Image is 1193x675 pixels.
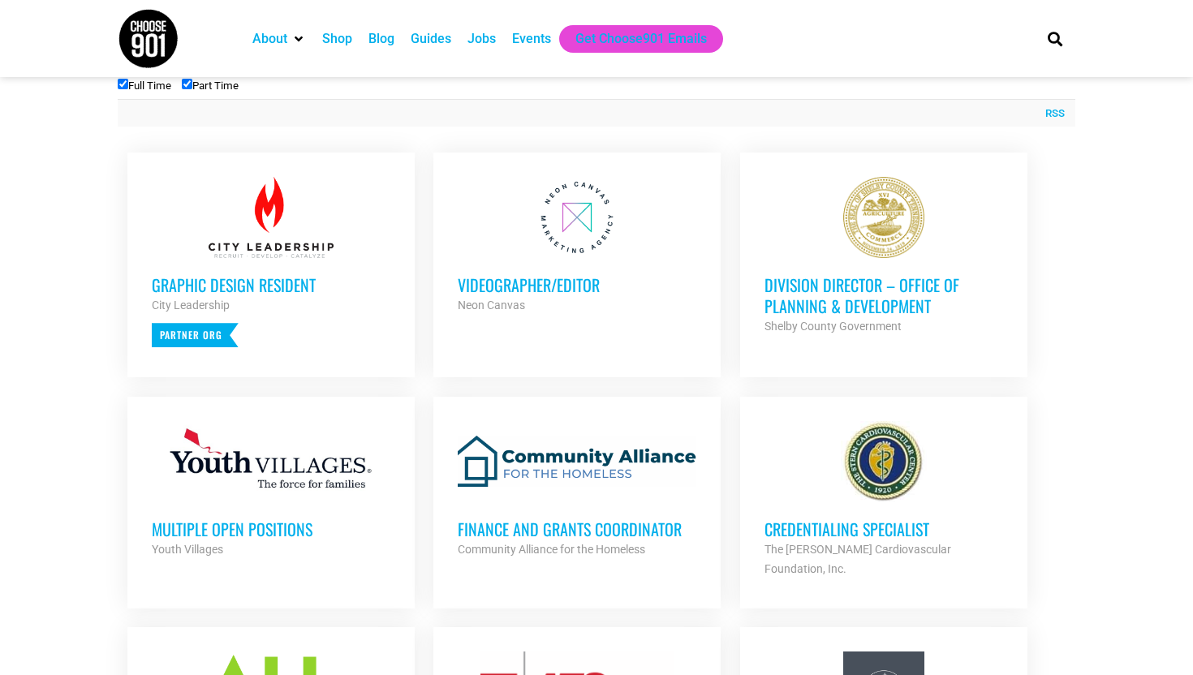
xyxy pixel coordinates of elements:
[1037,105,1065,122] a: RSS
[182,80,239,92] label: Part Time
[458,518,696,540] h3: Finance and Grants Coordinator
[127,397,415,583] a: Multiple Open Positions Youth Villages
[127,153,415,372] a: Graphic Design Resident City Leadership Partner Org
[458,274,696,295] h3: Videographer/Editor
[433,153,721,339] a: Videographer/Editor Neon Canvas
[467,29,496,49] a: Jobs
[118,80,171,92] label: Full Time
[512,29,551,49] a: Events
[152,543,223,556] strong: Youth Villages
[411,29,451,49] a: Guides
[740,153,1027,360] a: Division Director – Office of Planning & Development Shelby County Government
[740,397,1027,603] a: Credentialing Specialist The [PERSON_NAME] Cardiovascular Foundation, Inc.
[764,274,1003,316] h3: Division Director – Office of Planning & Development
[182,79,192,89] input: Part Time
[764,543,951,575] strong: The [PERSON_NAME] Cardiovascular Foundation, Inc.
[764,320,902,333] strong: Shelby County Government
[1042,25,1069,52] div: Search
[244,25,314,53] div: About
[152,518,390,540] h3: Multiple Open Positions
[433,397,721,583] a: Finance and Grants Coordinator Community Alliance for the Homeless
[368,29,394,49] a: Blog
[152,299,230,312] strong: City Leadership
[118,79,128,89] input: Full Time
[152,323,239,347] p: Partner Org
[152,274,390,295] h3: Graphic Design Resident
[252,29,287,49] a: About
[575,29,707,49] a: Get Choose901 Emails
[322,29,352,49] a: Shop
[458,543,645,556] strong: Community Alliance for the Homeless
[244,25,1020,53] nav: Main nav
[458,299,525,312] strong: Neon Canvas
[764,518,1003,540] h3: Credentialing Specialist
